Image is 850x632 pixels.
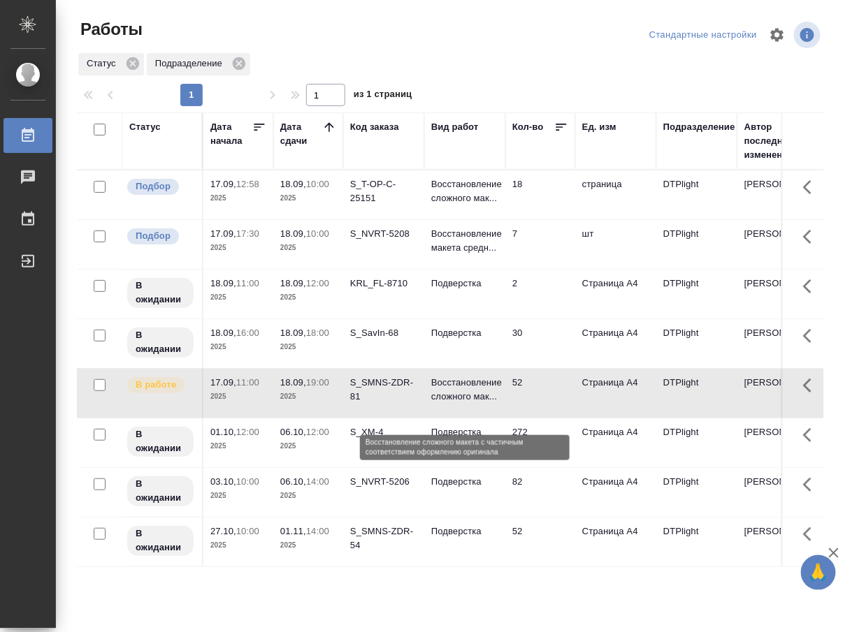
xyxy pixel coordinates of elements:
[350,475,417,489] div: S_NVRT-5206
[126,524,195,557] div: Исполнитель назначен, приступать к работе пока рано
[350,524,417,552] div: S_SMNS-ZDR-54
[505,270,575,318] td: 2
[505,369,575,418] td: 52
[210,179,236,189] p: 17.09,
[431,277,498,291] p: Подверстка
[210,120,252,148] div: Дата начала
[656,270,737,318] td: DTPlight
[210,489,266,503] p: 2025
[350,376,417,404] div: S_SMNS-ZDR-81
[136,427,185,455] p: В ожидании
[236,228,259,239] p: 17:30
[126,376,195,395] div: Исполнитель выполняет работу
[505,170,575,219] td: 18
[350,277,417,291] div: KRL_FL-8710
[575,517,656,566] td: Страница А4
[795,468,828,501] button: Здесь прячутся важные кнопки
[236,526,259,536] p: 10:00
[280,179,306,189] p: 18.09,
[575,418,656,467] td: Страница А4
[210,228,236,239] p: 17.09,
[656,517,737,566] td: DTPlight
[236,179,259,189] p: 12:58
[280,228,306,239] p: 18.09,
[78,53,144,75] div: Статус
[306,476,329,487] p: 14:00
[280,328,306,338] p: 18.09,
[136,378,176,392] p: В работе
[646,24,761,46] div: split button
[795,170,828,204] button: Здесь прячутся важные кнопки
[155,57,227,71] p: Подразделение
[350,120,399,134] div: Код заказа
[210,427,236,437] p: 01.10,
[280,538,336,552] p: 2025
[350,227,417,241] div: S_NVRT-5208
[236,328,259,338] p: 16:00
[280,191,336,205] p: 2025
[350,177,417,205] div: S_T-OP-C-25151
[431,376,498,404] p: Восстановление сложного мак...
[210,191,266,205] p: 2025
[350,326,417,340] div: S_SavIn-68
[431,475,498,489] p: Подверстка
[350,425,417,439] div: S_XM-4
[795,418,828,452] button: Здесь прячутся важные кнопки
[512,120,544,134] div: Кол-во
[656,418,737,467] td: DTPlight
[505,319,575,368] td: 30
[126,475,195,508] div: Исполнитель назначен, приступать к работе пока рано
[431,177,498,205] p: Восстановление сложного мак...
[505,418,575,467] td: 272
[656,468,737,517] td: DTPlight
[210,377,236,388] p: 17.09,
[431,425,498,439] p: Подверстка
[136,328,185,356] p: В ожидании
[210,538,266,552] p: 2025
[663,120,735,134] div: Подразделение
[505,220,575,269] td: 7
[575,220,656,269] td: шт
[656,170,737,219] td: DTPlight
[210,340,266,354] p: 2025
[280,278,306,288] p: 18.09,
[126,177,195,196] div: Можно подбирать исполнителей
[306,377,329,388] p: 19:00
[505,517,575,566] td: 52
[656,220,737,269] td: DTPlight
[795,517,828,551] button: Здесь прячутся важные кнопки
[147,53,250,75] div: Подразделение
[575,468,656,517] td: Страница А4
[582,120,617,134] div: Ед. изм
[801,555,836,590] button: 🙏
[431,524,498,538] p: Подверстка
[210,439,266,453] p: 2025
[126,425,195,458] div: Исполнитель назначен, приступать к работе пока рано
[280,439,336,453] p: 2025
[280,291,336,304] p: 2025
[280,526,306,536] p: 01.11,
[575,369,656,418] td: Страница А4
[236,476,259,487] p: 10:00
[807,558,830,587] span: 🙏
[761,18,794,52] span: Настроить таблицу
[280,340,336,354] p: 2025
[431,120,479,134] div: Вид работ
[210,526,236,536] p: 27.10,
[280,241,336,255] p: 2025
[210,241,266,255] p: 2025
[737,270,819,318] td: [PERSON_NAME]
[737,369,819,418] td: [PERSON_NAME]
[737,517,819,566] td: [PERSON_NAME]
[306,278,329,288] p: 12:00
[795,220,828,253] button: Здесь прячутся важные кнопки
[280,489,336,503] p: 2025
[126,326,195,359] div: Исполнитель назначен, приступать к работе пока рано
[306,179,329,189] p: 10:00
[236,377,259,388] p: 11:00
[795,319,828,353] button: Здесь прячутся важные кнопки
[236,427,259,437] p: 12:00
[737,418,819,467] td: [PERSON_NAME]
[795,369,828,402] button: Здесь прячутся важные кнопки
[136,229,171,243] p: Подбор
